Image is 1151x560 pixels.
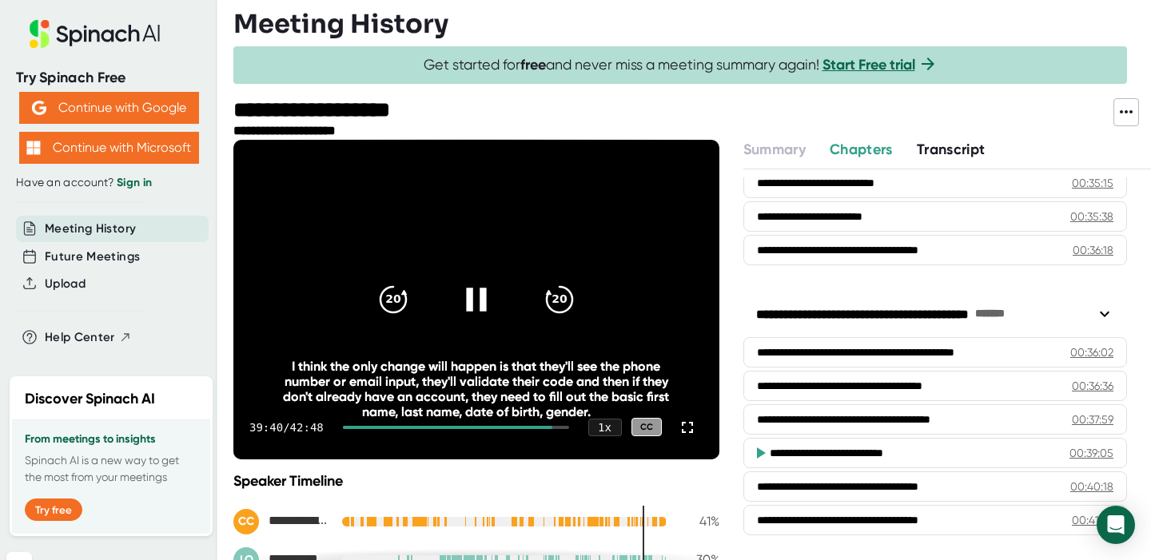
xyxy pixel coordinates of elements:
[1072,512,1113,528] div: 00:41:35
[45,328,132,347] button: Help Center
[1070,344,1113,360] div: 00:36:02
[16,176,201,190] div: Have an account?
[743,141,806,158] span: Summary
[45,275,86,293] button: Upload
[233,509,329,534] div: Christopher Campbell
[1073,242,1113,258] div: 00:36:18
[45,328,115,347] span: Help Center
[282,359,671,419] div: I think the only change will happen is that they'll see the phone number or email input, they'll ...
[830,141,893,158] span: Chapters
[631,418,662,436] div: CC
[32,101,46,115] img: Aehbyd4JwY73AAAAAElFTkSuQmCC
[1072,175,1113,191] div: 00:35:15
[233,9,448,39] h3: Meeting History
[19,92,199,124] button: Continue with Google
[830,139,893,161] button: Chapters
[25,452,197,486] p: Spinach AI is a new way to get the most from your meetings
[679,514,719,529] div: 41 %
[45,248,140,266] button: Future Meetings
[1072,378,1113,394] div: 00:36:36
[588,419,622,436] div: 1 x
[822,56,915,73] a: Start Free trial
[917,141,986,158] span: Transcript
[249,421,324,434] div: 39:40 / 42:48
[16,69,201,87] div: Try Spinach Free
[424,56,938,74] span: Get started for and never miss a meeting summary again!
[1070,479,1113,494] div: 00:40:18
[1072,411,1113,427] div: 00:37:59
[1097,506,1135,544] div: Open Intercom Messenger
[233,472,719,490] div: Speaker Timeline
[233,509,259,534] div: CC
[25,388,155,410] h2: Discover Spinach AI
[25,498,82,521] button: Try free
[520,56,546,73] b: free
[19,132,199,164] button: Continue with Microsoft
[1070,209,1113,224] div: 00:35:38
[917,139,986,161] button: Transcript
[743,139,806,161] button: Summary
[117,176,152,189] a: Sign in
[25,433,197,446] h3: From meetings to insights
[45,220,136,238] button: Meeting History
[1069,445,1113,461] div: 00:39:05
